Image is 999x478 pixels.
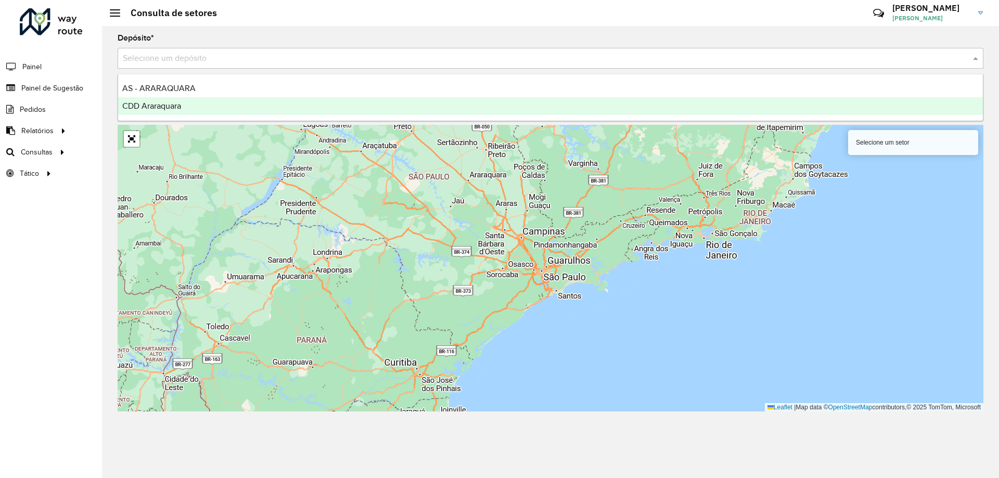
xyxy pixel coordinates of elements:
[120,7,217,19] h2: Consulta de setores
[765,403,983,412] div: Map data © contributors,© 2025 TomTom, Microsoft
[21,83,83,94] span: Painel de Sugestão
[828,404,873,411] a: OpenStreetMap
[122,84,196,93] span: AS - ARARAQUARA
[118,74,983,121] ng-dropdown-panel: Options list
[20,104,46,115] span: Pedidos
[767,404,792,411] a: Leaflet
[124,131,139,147] a: Abrir mapa em tela cheia
[118,32,154,44] label: Depósito
[867,2,890,24] a: Contato Rápido
[892,14,970,23] span: [PERSON_NAME]
[21,147,53,158] span: Consultas
[794,404,796,411] span: |
[21,125,54,136] span: Relatórios
[20,168,39,179] span: Tático
[892,3,970,13] h3: [PERSON_NAME]
[22,61,42,72] span: Painel
[122,101,181,110] span: CDD Araraquara
[848,130,978,155] div: Selecione um setor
